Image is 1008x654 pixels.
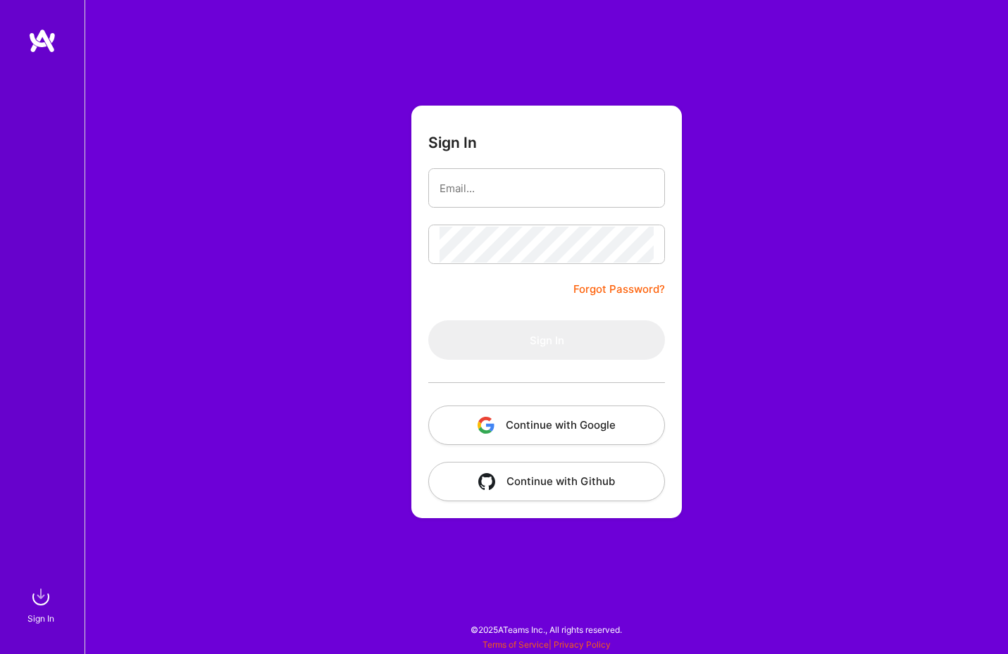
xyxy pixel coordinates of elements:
[554,639,611,650] a: Privacy Policy
[428,134,477,151] h3: Sign In
[573,281,665,298] a: Forgot Password?
[428,320,665,360] button: Sign In
[478,417,494,434] img: icon
[440,170,654,206] input: Email...
[27,611,54,626] div: Sign In
[85,612,1008,647] div: © 2025 ATeams Inc., All rights reserved.
[478,473,495,490] img: icon
[483,639,549,650] a: Terms of Service
[483,639,611,650] span: |
[28,28,56,54] img: logo
[27,583,55,611] img: sign in
[428,462,665,501] button: Continue with Github
[30,583,55,626] a: sign inSign In
[428,405,665,445] button: Continue with Google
